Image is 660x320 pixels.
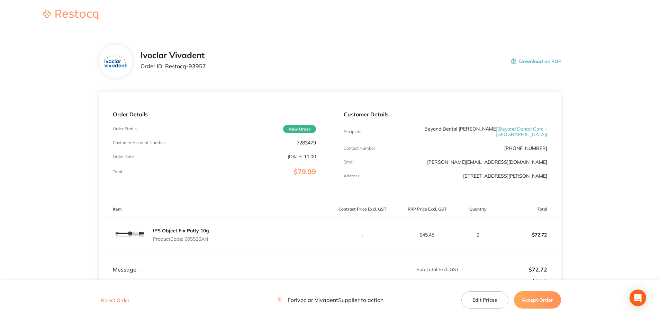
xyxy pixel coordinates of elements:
[113,126,137,131] p: Order Status
[344,160,355,165] p: Emaill
[99,252,330,273] td: Message: -
[460,232,496,238] p: 2
[330,232,394,238] p: -
[293,167,316,176] span: $79.99
[288,154,316,159] p: [DATE] 11:00
[153,228,209,234] a: IPS Object Fix Putty 10g
[113,111,316,117] p: Order Details
[459,201,496,217] th: Quantity
[36,10,105,20] img: Restocq logo
[497,226,561,243] p: $72.72
[297,140,316,145] p: 7283479
[113,140,165,145] p: Customer Account Number
[514,291,561,309] button: Accept Order
[141,63,206,69] p: Order ID: Restocq- 93957
[511,51,561,72] button: Download as PDF
[113,154,134,159] p: Order Date
[153,236,209,242] p: Product Code: 605526AN
[283,125,316,133] span: New Order
[496,201,561,217] th: Total
[463,173,547,179] p: [STREET_ADDRESS][PERSON_NAME]
[36,10,105,21] a: Restocq logo
[99,297,132,303] button: Reject Order
[330,267,459,272] p: Sub Total Excl. GST
[395,201,459,217] th: RRP Price Excl. GST
[460,266,547,273] p: $72.72
[141,51,206,60] h2: Ivoclar Vivadent
[427,159,547,165] a: [PERSON_NAME][EMAIL_ADDRESS][DOMAIN_NAME]
[344,174,360,178] p: Address
[504,145,547,151] p: [PHONE_NUMBER]
[395,232,459,238] p: $45.45
[630,290,646,306] div: Open Intercom Messenger
[277,297,383,303] p: For Ivoclar Vivadent Supplier to action
[104,55,127,68] img: ZTZpajdpOQ
[99,279,459,285] p: % GST
[344,146,375,151] p: Contact Number
[113,169,122,174] p: Total
[344,111,547,117] p: Customer Details
[99,201,330,217] th: Item
[460,278,547,285] p: $7.27
[113,217,147,252] img: emFiNDBlbg
[412,126,547,137] p: Beyond Dental [PERSON_NAME]
[330,201,395,217] th: Contract Price Excl. GST
[344,129,362,134] p: Recipient
[496,126,547,137] span: ( Beyond Dental Care - [GEOGRAPHIC_DATA] )
[461,291,508,309] button: Edit Prices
